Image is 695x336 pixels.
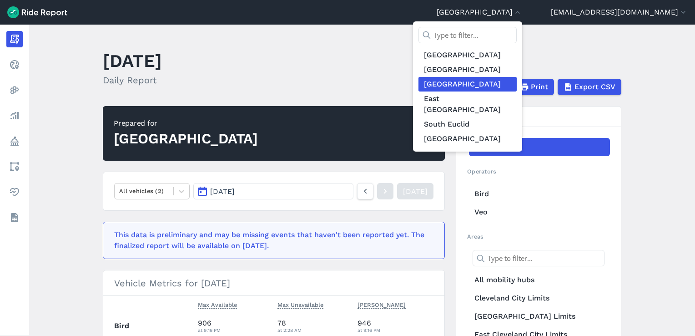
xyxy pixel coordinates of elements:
[418,48,517,62] a: [GEOGRAPHIC_DATA]
[418,117,517,132] a: South Euclid
[418,92,517,117] a: East [GEOGRAPHIC_DATA]
[418,62,517,77] a: [GEOGRAPHIC_DATA]
[418,27,517,43] input: Type to filter...
[418,77,517,92] a: [GEOGRAPHIC_DATA]
[418,132,517,146] a: [GEOGRAPHIC_DATA]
